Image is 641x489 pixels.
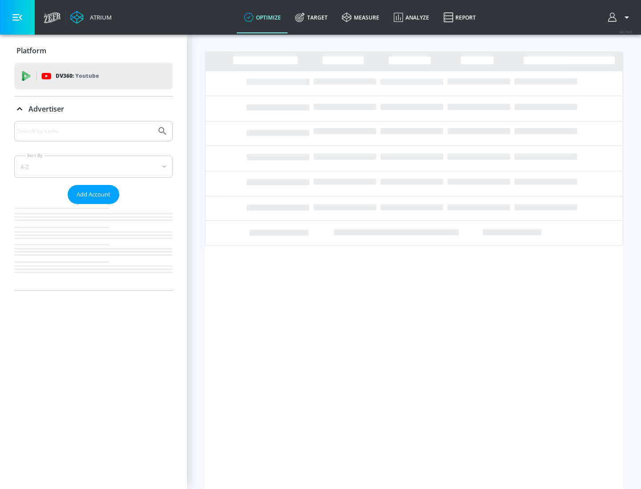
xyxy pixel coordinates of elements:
label: Sort By [25,152,45,158]
a: Atrium [70,11,112,24]
input: Search by name [18,125,153,137]
div: Atrium [86,13,112,21]
div: A-Z [14,156,173,178]
a: Report [436,1,483,33]
div: DV360: Youtube [14,63,173,89]
nav: list of Advertiser [14,204,173,290]
a: Analyze [386,1,436,33]
span: Add Account [77,189,110,200]
a: Target [288,1,335,33]
a: measure [335,1,386,33]
div: Platform [14,38,173,63]
span: v 4.19.0 [620,29,632,34]
button: Add Account [68,185,119,204]
div: Advertiser [14,121,173,290]
p: Youtube [75,71,99,80]
div: Advertiser [14,96,173,121]
p: Advertiser [28,104,64,114]
p: DV360: [56,71,99,81]
p: Platform [16,46,46,56]
a: optimize [237,1,288,33]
